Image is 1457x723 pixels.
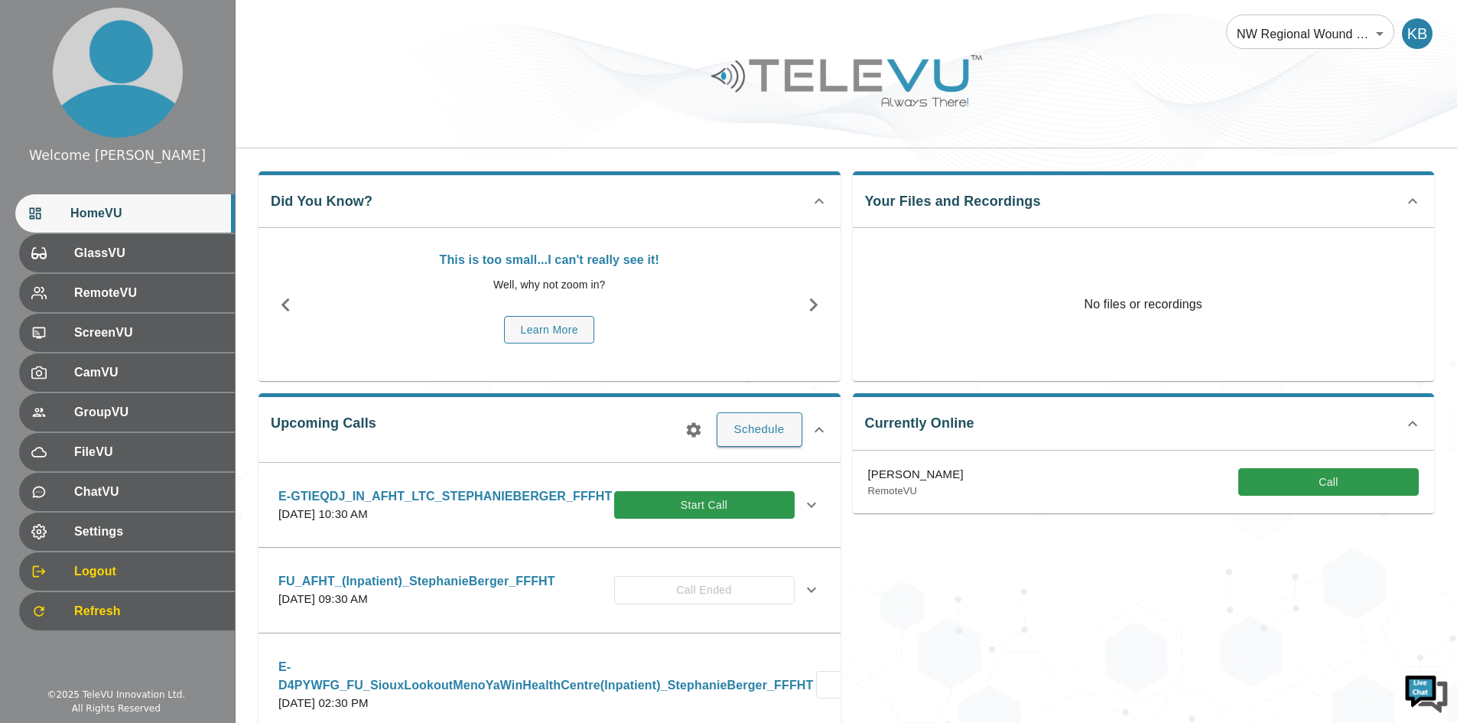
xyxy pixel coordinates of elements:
[15,194,235,233] div: HomeVU
[1402,18,1433,49] div: KB
[266,563,833,617] div: FU_AFHT_(Inpatient)_StephanieBerger_FFFHT[DATE] 09:30 AMCall Ended
[80,80,257,100] div: Chat with us now
[74,403,223,422] span: GroupVU
[868,484,964,499] p: RemoteVU
[19,234,235,272] div: GlassVU
[53,8,183,138] img: profile.png
[74,443,223,461] span: FileVU
[74,483,223,501] span: ChatVU
[278,506,612,523] p: [DATE] 10:30 AM
[266,649,833,721] div: E-D4PYWFG_FU_SiouxLookoutMenoYaWinHealthCentre(Inpatient)_StephanieBerger_FFFHT[DATE] 02:30 PMCal...
[320,277,779,293] p: Well, why not zoom in?
[26,71,64,109] img: d_736959983_company_1615157101543_736959983
[19,433,235,471] div: FileVU
[278,695,816,712] p: [DATE] 02:30 PM
[19,314,235,352] div: ScreenVU
[19,592,235,630] div: Refresh
[251,8,288,44] div: Minimize live chat window
[47,688,185,702] div: © 2025 TeleVU Innovation Ltd.
[717,412,802,446] button: Schedule
[74,363,223,382] span: CamVU
[70,204,223,223] span: HomeVU
[266,478,833,532] div: E-GTIEQDJ_IN_AFHT_LTC_STEPHANIEBERGER_FFFHT[DATE] 10:30 AMStart Call
[278,658,816,695] p: E-D4PYWFG_FU_SiouxLookoutMenoYaWinHealthCentre(Inpatient)_StephanieBerger_FFFHT
[72,702,161,715] div: All Rights Reserved
[74,602,223,620] span: Refresh
[504,316,594,344] button: Learn More
[74,324,223,342] span: ScreenVU
[278,487,612,506] p: E-GTIEQDJ_IN_AFHT_LTC_STEPHANIEBERGER_FFFHT
[19,473,235,511] div: ChatVU
[1403,669,1449,715] img: Chat Widget
[74,244,223,262] span: GlassVU
[19,393,235,432] div: GroupVU
[853,228,1435,381] p: No files or recordings
[74,562,223,581] span: Logout
[868,466,964,484] p: [PERSON_NAME]
[8,418,291,471] textarea: Type your message and hit 'Enter'
[19,274,235,312] div: RemoteVU
[1238,468,1419,497] button: Call
[320,251,779,269] p: This is too small...I can't really see it!
[19,513,235,551] div: Settings
[89,193,211,347] span: We're online!
[1226,12,1394,55] div: NW Regional Wound Care
[19,552,235,591] div: Logout
[614,491,795,519] button: Start Call
[278,591,555,608] p: [DATE] 09:30 AM
[19,353,235,392] div: CamVU
[74,284,223,302] span: RemoteVU
[278,572,555,591] p: FU_AFHT_(Inpatient)_StephanieBerger_FFFHT
[74,523,223,541] span: Settings
[29,145,206,165] div: Welcome [PERSON_NAME]
[709,49,984,112] img: Logo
